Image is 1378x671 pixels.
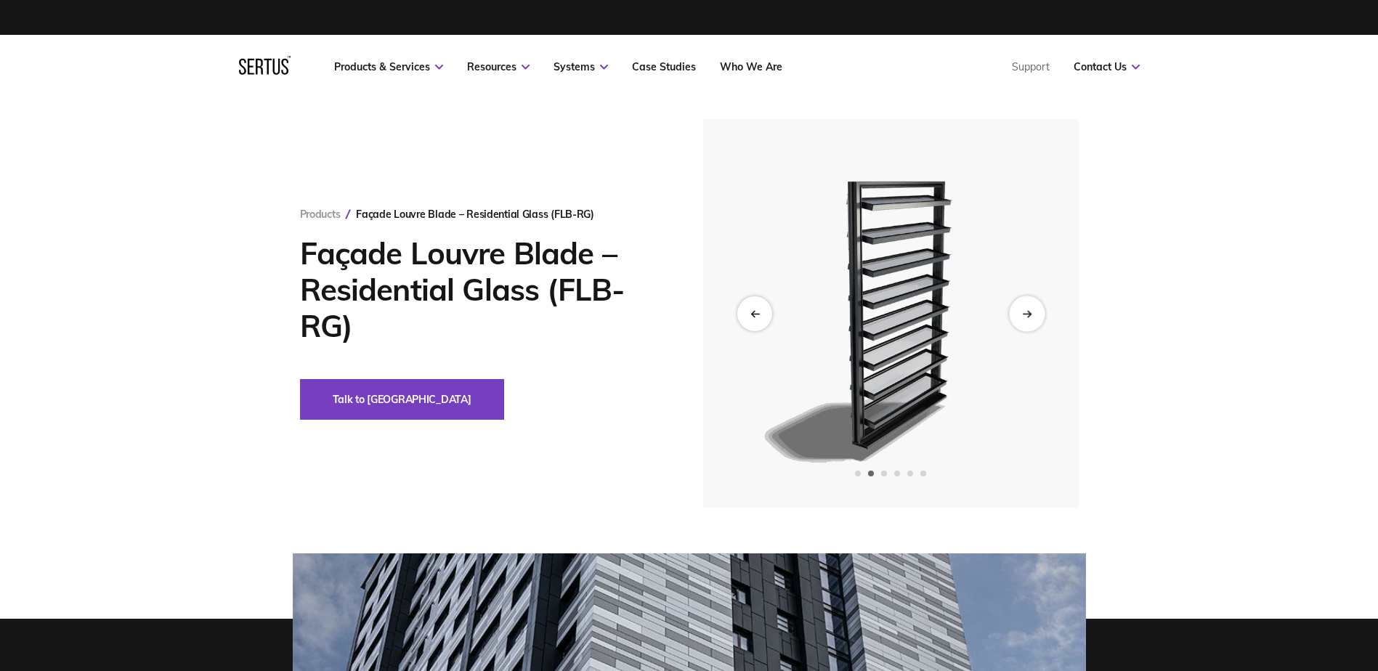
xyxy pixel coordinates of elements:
[467,60,530,73] a: Resources
[737,296,772,331] div: Previous slide
[554,60,608,73] a: Systems
[300,379,504,420] button: Talk to [GEOGRAPHIC_DATA]
[720,60,782,73] a: Who We Are
[300,208,341,221] a: Products
[300,235,660,344] h1: Façade Louvre Blade – Residential Glass (FLB-RG)
[894,471,900,476] span: Go to slide 4
[1116,503,1378,671] iframe: Chat Widget
[907,471,913,476] span: Go to slide 5
[1009,296,1045,331] div: Next slide
[881,471,887,476] span: Go to slide 3
[1074,60,1140,73] a: Contact Us
[920,471,926,476] span: Go to slide 6
[334,60,443,73] a: Products & Services
[855,471,861,476] span: Go to slide 1
[632,60,696,73] a: Case Studies
[1012,60,1050,73] a: Support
